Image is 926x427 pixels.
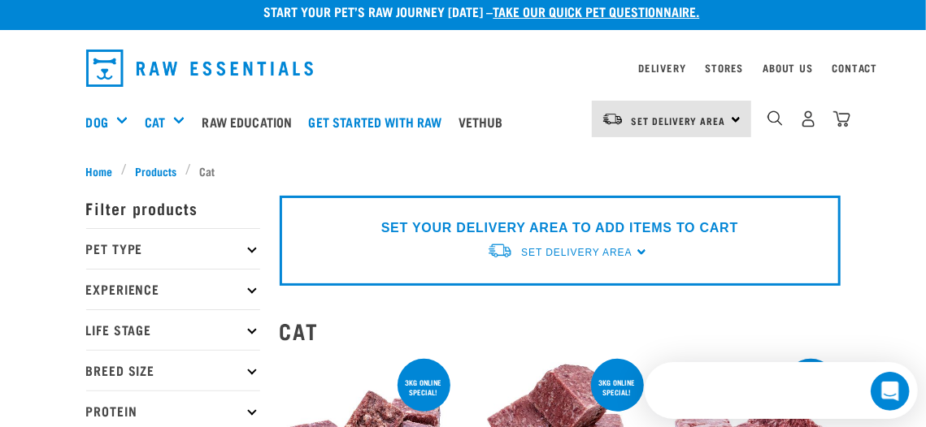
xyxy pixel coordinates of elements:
p: Breed Size [86,350,260,390]
span: Set Delivery Area [521,247,632,258]
span: Home [86,162,113,179]
p: Experience [86,269,260,309]
p: Filter products [86,188,260,228]
a: Dog [86,112,108,132]
div: Need help? [17,14,241,27]
a: take our quick pet questionnaire. [493,7,700,15]
iframe: Intercom live chat discovery launcher [645,362,918,419]
img: van-moving.png [602,112,624,127]
a: Cat [145,112,165,132]
img: user.png [800,110,817,127]
a: Get started with Raw [305,89,454,154]
a: Contact [833,65,878,71]
nav: breadcrumbs [86,162,841,179]
div: 3kg online special! [398,370,450,404]
p: Pet Type [86,228,260,269]
img: van-moving.png [487,242,513,259]
a: Raw Education [198,89,304,154]
a: Home [86,162,122,179]
img: home-icon-1@2x.png [767,110,783,126]
div: Open Intercom Messenger [7,6,289,51]
nav: dropdown navigation [73,43,854,93]
span: Set Delivery Area [632,118,726,123]
a: Stores [706,65,744,71]
a: Products [127,162,185,179]
p: SET YOUR DELIVERY AREA TO ADD ITEMS TO CART [381,218,738,238]
a: Vethub [454,89,515,154]
h2: Cat [280,318,841,343]
p: Life Stage [86,309,260,350]
a: About Us [763,65,812,71]
div: The team typically replies in under 12h [17,27,241,44]
div: 3kg online special! [591,370,644,404]
img: Raw Essentials Logo [86,50,314,87]
img: home-icon@2x.png [833,110,850,127]
span: Products [136,162,177,179]
a: Delivery [638,65,685,71]
iframe: Intercom live chat [871,372,910,411]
